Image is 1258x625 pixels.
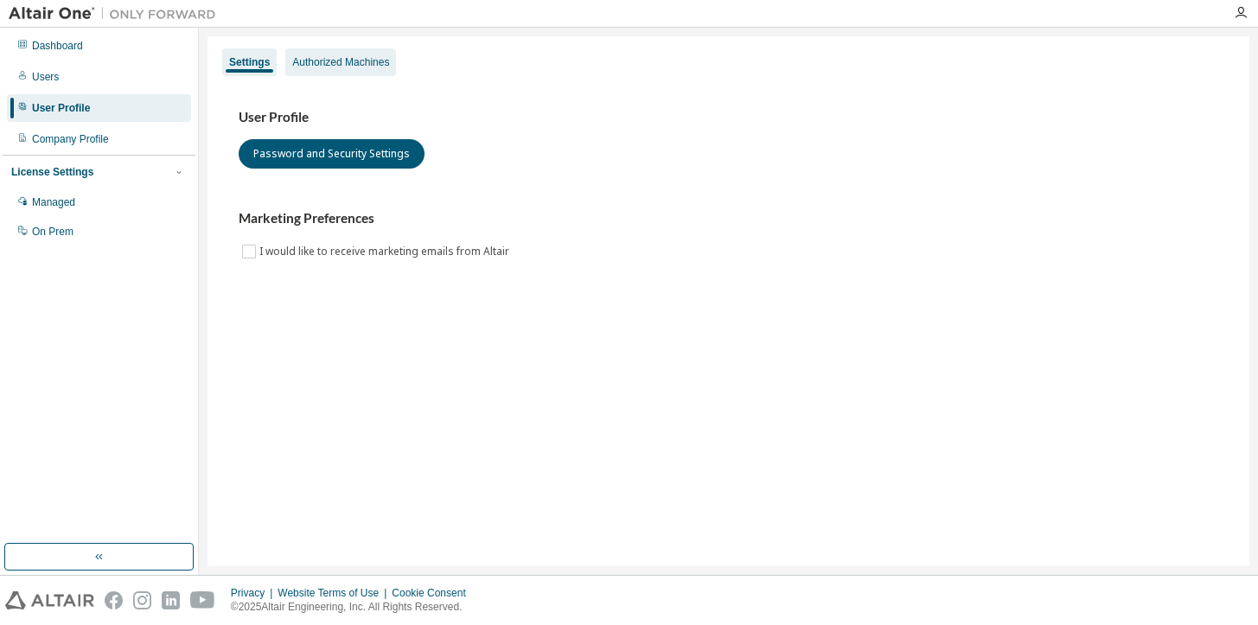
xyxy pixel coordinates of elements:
[239,139,425,169] button: Password and Security Settings
[11,165,93,179] div: License Settings
[229,55,270,69] div: Settings
[105,591,123,609] img: facebook.svg
[278,586,392,600] div: Website Terms of Use
[292,55,389,69] div: Authorized Machines
[133,591,151,609] img: instagram.svg
[5,591,94,609] img: altair_logo.svg
[239,210,1218,227] h3: Marketing Preferences
[231,586,278,600] div: Privacy
[32,195,75,209] div: Managed
[190,591,215,609] img: youtube.svg
[32,101,90,115] div: User Profile
[32,70,59,84] div: Users
[231,600,476,615] p: © 2025 Altair Engineering, Inc. All Rights Reserved.
[239,109,1218,126] h3: User Profile
[162,591,180,609] img: linkedin.svg
[392,586,476,600] div: Cookie Consent
[32,225,73,239] div: On Prem
[9,5,225,22] img: Altair One
[32,132,109,146] div: Company Profile
[259,241,513,262] label: I would like to receive marketing emails from Altair
[32,39,83,53] div: Dashboard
